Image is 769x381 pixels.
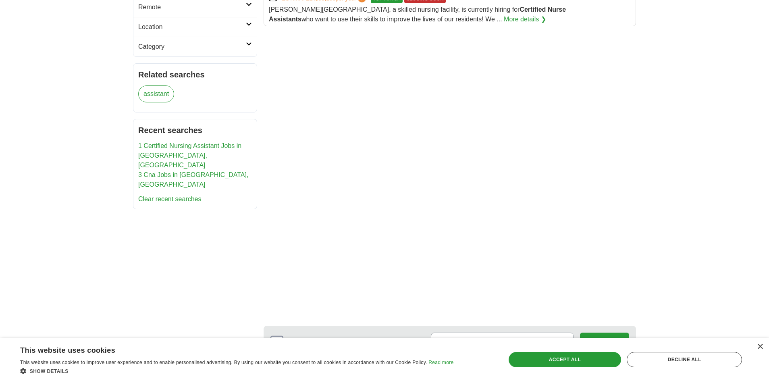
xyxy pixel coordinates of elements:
a: assistant [138,85,174,102]
a: 1 Certified Nursing Assistant Jobs in [GEOGRAPHIC_DATA], [GEOGRAPHIC_DATA] [138,142,241,169]
div: Show details [20,367,453,375]
h2: Related searches [138,69,252,81]
a: by email [399,337,423,344]
a: More details ❯ [504,15,546,24]
h2: Category [138,42,246,52]
span: Show details [30,369,69,374]
a: 3 Cna Jobs in [GEOGRAPHIC_DATA], [GEOGRAPHIC_DATA] [138,171,248,188]
a: Location [133,17,257,37]
h2: Recent searches [138,124,252,136]
h2: Remote [138,2,246,12]
a: Category [133,37,257,56]
strong: Certified [520,6,546,13]
iframe: Ads by Google [264,33,636,319]
div: Decline all [627,352,742,367]
span: This website uses cookies to improve user experience and to enable personalised advertising. By u... [20,360,427,365]
h2: Location [138,22,246,32]
strong: Assistants [269,16,301,23]
a: Clear recent searches [138,196,202,202]
span: [PERSON_NAME][GEOGRAPHIC_DATA], a skilled nursing facility, is currently hiring for who want to u... [269,6,566,23]
button: Create alert [580,333,629,350]
span: Receive the newest jobs for this search : [287,336,424,346]
strong: Nurse [548,6,566,13]
div: Accept all [509,352,621,367]
div: This website uses cookies [20,343,433,355]
div: Close [757,344,763,350]
a: Read more, opens a new window [428,360,453,365]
